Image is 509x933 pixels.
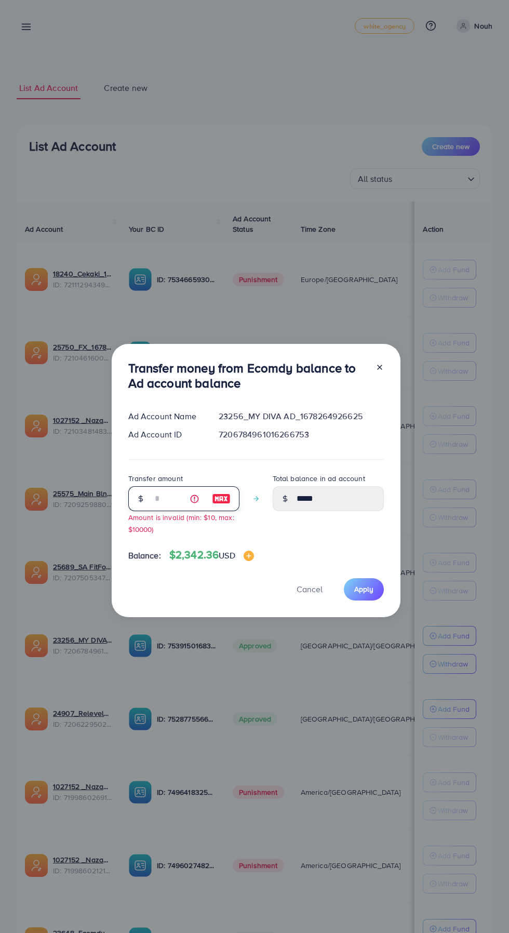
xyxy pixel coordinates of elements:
h4: $2,342.36 [169,549,254,562]
button: Cancel [284,578,336,601]
h3: Transfer money from Ecomdy balance to Ad account balance [128,361,367,391]
div: Ad Account ID [120,429,211,441]
span: USD [219,550,235,561]
label: Total balance in ad account [273,473,365,484]
iframe: Chat [465,886,501,925]
span: Cancel [297,583,323,595]
label: Transfer amount [128,473,183,484]
div: 7206784961016266753 [210,429,392,441]
div: 23256_MY DIVA AD_1678264926625 [210,410,392,422]
button: Apply [344,578,384,601]
span: Apply [354,584,373,594]
span: Balance: [128,550,161,562]
img: image [244,551,254,561]
small: Amount is invalid (min: $10, max: $10000) [128,512,234,534]
div: Ad Account Name [120,410,211,422]
img: image [212,492,231,505]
